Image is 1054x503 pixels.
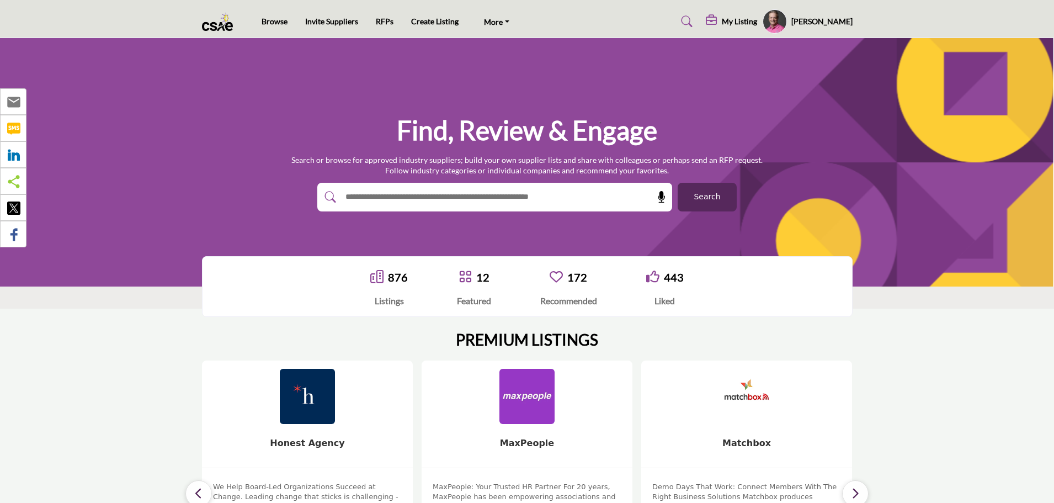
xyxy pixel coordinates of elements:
img: Honest Agency [280,369,335,424]
a: MaxPeople [500,438,554,448]
a: 172 [567,271,587,284]
h2: PREMIUM LISTINGS [456,331,598,350]
a: 12 [476,271,489,284]
img: Matchbox [719,369,774,424]
div: Recommended [540,294,597,308]
a: More [476,14,517,29]
a: Go to Recommended [550,270,563,285]
h5: [PERSON_NAME] [791,16,853,27]
button: Search [678,183,737,211]
div: Liked [646,294,684,308]
a: Invite Suppliers [305,17,358,26]
div: Featured [457,294,491,308]
a: Create Listing [411,17,459,26]
button: Show hide supplier dropdown [763,9,787,34]
h5: My Listing [722,17,757,27]
a: 876 [388,271,408,284]
div: My Listing [706,15,757,28]
p: Search or browse for approved industry suppliers; build your own supplier lists and share with co... [291,155,763,176]
img: MaxPeople [499,369,555,424]
a: RFPs [376,17,393,26]
a: Search [670,13,700,30]
div: Listings [370,294,408,308]
a: Browse [262,17,288,26]
i: Go to Liked [646,270,659,283]
span: Search [694,191,720,203]
img: Site Logo [202,13,239,31]
a: 443 [664,271,684,284]
a: Matchbox [722,438,771,448]
a: Go to Featured [459,270,472,285]
h1: Find, Review & Engage [397,113,657,147]
a: Honest Agency [270,438,344,448]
